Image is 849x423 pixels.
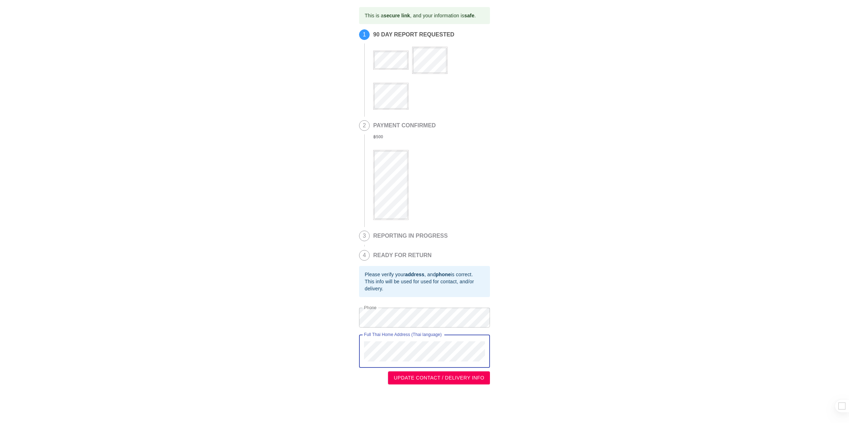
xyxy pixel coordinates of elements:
span: 3 [359,231,369,241]
b: phone [436,272,451,277]
span: 4 [359,250,369,260]
b: ฿ 500 [373,134,383,139]
h2: PAYMENT CONFIRMED [373,122,436,129]
div: This info will be used for used for contact, and/or delivery. [365,278,484,292]
div: Please verify your , and is correct. [365,271,484,278]
h2: 90 DAY REPORT REQUESTED [373,31,486,38]
span: UPDATE CONTACT / DELIVERY INFO [394,373,484,382]
b: address [405,272,424,277]
div: This is a , and your information is . [365,9,476,22]
b: safe [464,13,474,18]
span: 1 [359,30,369,40]
b: secure link [383,13,410,18]
span: 2 [359,121,369,131]
h2: REPORTING IN PROGRESS [373,233,448,239]
h2: READY FOR RETURN [373,252,432,259]
button: UPDATE CONTACT / DELIVERY INFO [388,371,490,384]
